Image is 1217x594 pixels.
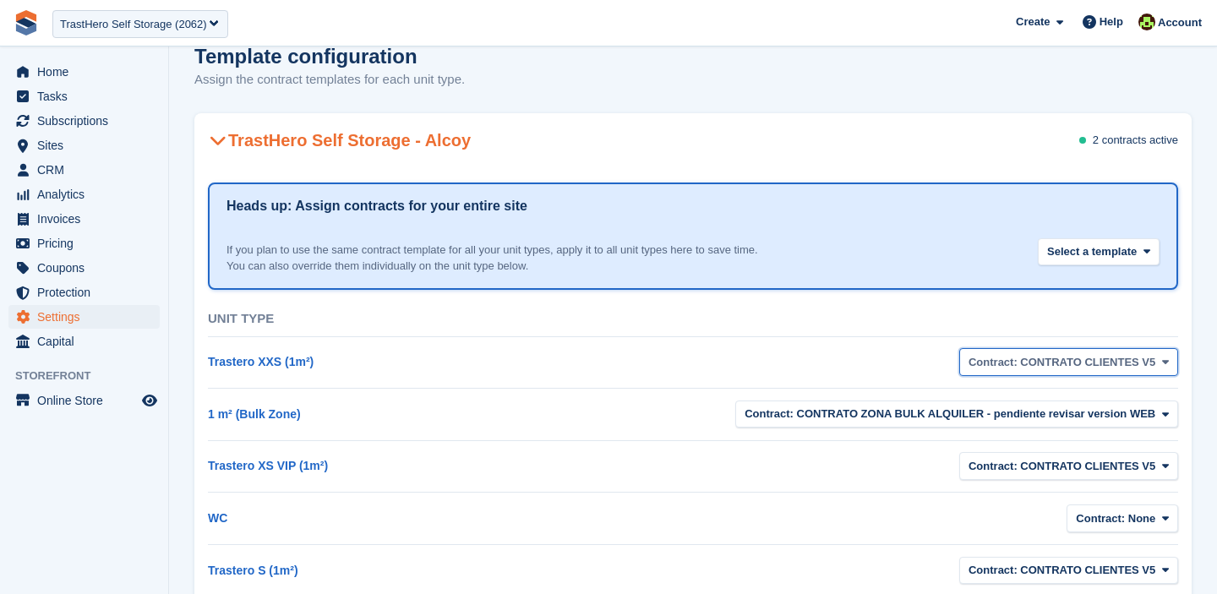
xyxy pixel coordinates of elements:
[1138,14,1155,30] img: Catherine Coffey
[37,134,139,157] span: Sites
[1093,134,1147,146] span: 2 contracts
[208,564,298,577] a: Trastero S (1m²)
[1047,243,1137,260] span: Select a template
[1067,504,1178,532] button: Contract: None
[37,84,139,108] span: Tasks
[1100,14,1123,30] span: Help
[37,305,139,329] span: Settings
[208,130,471,150] h2: TrastHero Self Storage - Alcoy
[37,183,139,206] span: Analytics
[8,330,160,353] a: menu
[969,562,1155,579] span: Contract: CONTRATO CLIENTES V5
[8,134,160,157] a: menu
[959,452,1178,480] button: Contract: CONTRATO CLIENTES V5
[8,109,160,133] a: menu
[37,330,139,353] span: Capital
[194,45,465,68] h1: Template configuration
[208,355,314,368] a: Trastero XXS (1m²)
[1076,510,1155,527] span: Contract: None
[8,232,160,255] a: menu
[8,158,160,182] a: menu
[1016,14,1050,30] span: Create
[745,406,1155,422] span: Contract: CONTRATO ZONA BULK ALQUILER - pendiente revisar version WEB
[226,196,527,216] h1: Heads up: Assign contracts for your entire site
[37,158,139,182] span: CRM
[8,60,160,84] a: menu
[1158,14,1202,31] span: Account
[194,70,465,90] p: Assign the contract templates for each unit type.
[37,256,139,280] span: Coupons
[208,459,328,472] a: Trastero XS VIP (1m²)
[8,84,160,108] a: menu
[8,256,160,280] a: menu
[959,348,1178,376] button: Contract: CONTRATO CLIENTES V5
[969,458,1155,475] span: Contract: CONTRATO CLIENTES V5
[969,354,1155,371] span: Contract: CONTRATO CLIENTES V5
[37,232,139,255] span: Pricing
[60,16,207,33] div: TrastHero Self Storage (2062)
[8,389,160,412] a: menu
[8,183,160,206] a: menu
[37,109,139,133] span: Subscriptions
[8,207,160,231] a: menu
[8,281,160,304] a: menu
[37,281,139,304] span: Protection
[37,207,139,231] span: Invoices
[14,10,39,35] img: stora-icon-8386f47178a22dfd0bd8f6a31ec36ba5ce8667c1dd55bd0f319d3a0aa187defe.svg
[139,390,160,411] a: Preview store
[208,511,227,525] a: WC
[8,305,160,329] a: menu
[1038,238,1160,266] button: Select a template
[208,303,693,337] th: Unit type
[226,258,758,275] p: You can also override them individually on the unit type below.
[208,407,301,421] a: 1 m² (Bulk Zone)
[735,401,1178,428] button: Contract: CONTRATO ZONA BULK ALQUILER - pendiente revisar version WEB
[226,242,778,275] div: If you plan to use the same contract template for all your unit types, apply it to all unit types...
[959,557,1178,585] button: Contract: CONTRATO CLIENTES V5
[37,389,139,412] span: Online Store
[1149,134,1178,146] span: active
[15,368,168,384] span: Storefront
[37,60,139,84] span: Home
